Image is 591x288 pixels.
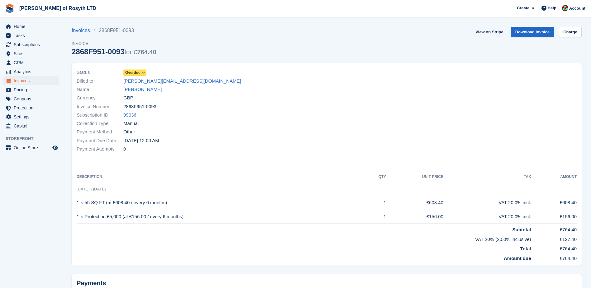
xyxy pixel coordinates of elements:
[14,122,51,130] span: Capital
[531,196,577,210] td: £608.40
[386,172,443,182] th: Unit Price
[365,172,386,182] th: QTY
[531,252,577,262] td: £764.40
[14,103,51,112] span: Protection
[548,5,556,11] span: Help
[3,22,59,31] a: menu
[14,113,51,121] span: Settings
[77,120,123,127] span: Collection Type
[72,27,94,34] a: Invoices
[77,187,106,191] span: [DATE] - [DATE]
[77,128,123,136] span: Payment Method
[77,233,531,243] td: VAT 20% (20.0% inclusive)
[77,86,123,93] span: Name
[443,199,531,206] div: VAT 20.0% incl.
[14,22,51,31] span: Home
[134,49,156,55] span: £764.40
[569,5,585,12] span: Account
[3,103,59,112] a: menu
[123,120,139,127] span: Manual
[77,103,123,110] span: Invoice Number
[5,4,14,13] img: stora-icon-8386f47178a22dfd0bd8f6a31ec36ba5ce8667c1dd55bd0f319d3a0aa187defe.svg
[14,85,51,94] span: Pricing
[531,243,577,252] td: £764.40
[443,172,531,182] th: Tax
[14,94,51,103] span: Coupons
[123,69,146,76] a: Overdue
[77,69,123,76] span: Status
[3,85,59,94] a: menu
[531,224,577,233] td: £764.40
[3,58,59,67] a: menu
[443,213,531,220] div: VAT 20.0% incl.
[77,112,123,119] span: Subscription ID
[3,113,59,121] a: menu
[14,31,51,40] span: Tasks
[123,78,241,85] a: [PERSON_NAME][EMAIL_ADDRESS][DOMAIN_NAME]
[72,41,156,47] span: Invoice
[14,143,51,152] span: Online Store
[17,3,99,13] a: [PERSON_NAME] of Rosyth LTD
[559,27,582,37] a: Charge
[531,233,577,243] td: £127.40
[77,279,577,287] h2: Payments
[517,5,529,11] span: Create
[77,210,365,224] td: 1 × Protection £5,000 (at £156.00 / every 6 months)
[365,210,386,224] td: 1
[77,94,123,102] span: Currency
[3,40,59,49] a: menu
[77,137,123,144] span: Payment Due Date
[3,49,59,58] a: menu
[3,94,59,103] a: menu
[125,70,141,75] span: Overdue
[77,146,123,153] span: Payment Attempts
[77,196,365,210] td: 1 × 55 SQ FT (at £608.40 / every 6 months)
[3,143,59,152] a: menu
[72,47,156,56] div: 2868F951-0093
[6,136,62,142] span: Storefront
[124,49,131,55] span: for
[386,196,443,210] td: £608.40
[365,196,386,210] td: 1
[123,103,156,110] span: 2868F951-0093
[3,76,59,85] a: menu
[386,210,443,224] td: £156.00
[511,27,554,37] a: Download Invoice
[123,94,133,102] span: GBP
[473,27,506,37] a: View on Stripe
[562,5,568,11] img: Anne Thomson
[531,210,577,224] td: £156.00
[3,122,59,130] a: menu
[512,227,531,232] strong: Subtotal
[77,172,365,182] th: Description
[3,67,59,76] a: menu
[123,146,126,153] span: 0
[520,246,531,251] strong: Total
[72,27,156,34] nav: breadcrumbs
[123,137,159,144] time: 2025-09-12 23:00:00 UTC
[14,58,51,67] span: CRM
[504,256,531,261] strong: Amount due
[77,78,123,85] span: Billed to
[123,128,135,136] span: Other
[14,67,51,76] span: Analytics
[123,112,136,119] a: 99036
[14,76,51,85] span: Invoices
[3,31,59,40] a: menu
[531,172,577,182] th: Amount
[14,49,51,58] span: Sites
[123,86,162,93] a: [PERSON_NAME]
[14,40,51,49] span: Subscriptions
[51,144,59,151] a: Preview store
